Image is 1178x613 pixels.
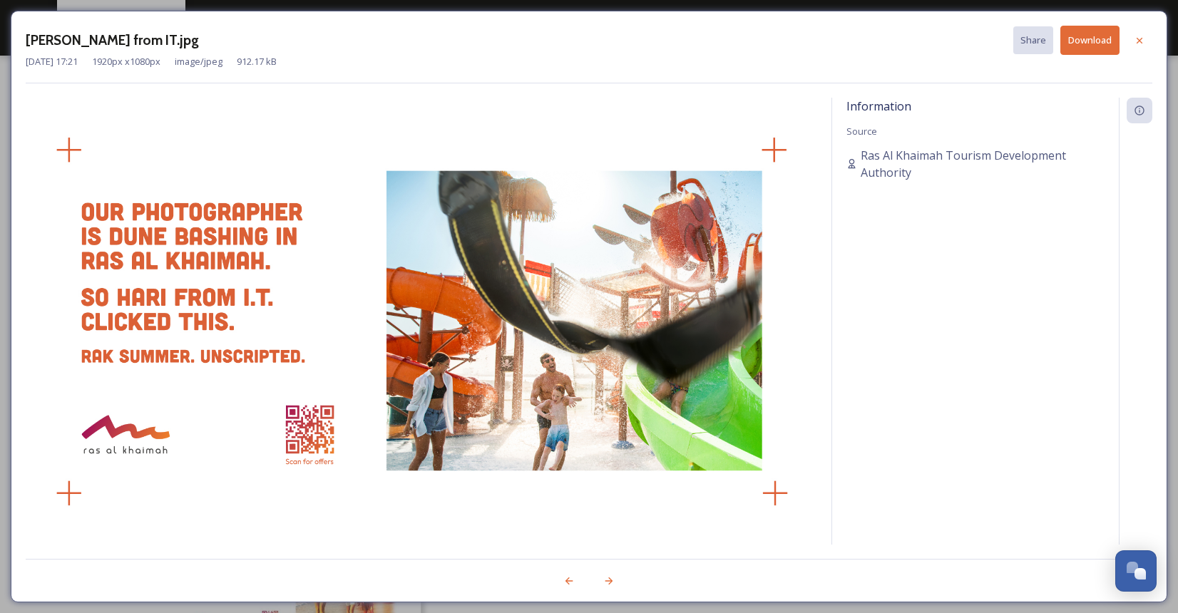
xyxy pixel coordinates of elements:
[26,55,78,68] span: [DATE] 17:21
[237,55,277,68] span: 912.17 kB
[861,147,1105,181] span: Ras Al Khaimah Tourism Development Authority
[1060,26,1120,55] button: Download
[1115,550,1157,592] button: Open Chat
[175,55,222,68] span: image/jpeg
[846,125,877,138] span: Source
[26,99,817,544] img: Hari%20from%20IT.jpg
[92,55,160,68] span: 1920 px x 1080 px
[1013,26,1053,54] button: Share
[846,98,911,114] span: Information
[26,30,199,51] h3: [PERSON_NAME] from IT.jpg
